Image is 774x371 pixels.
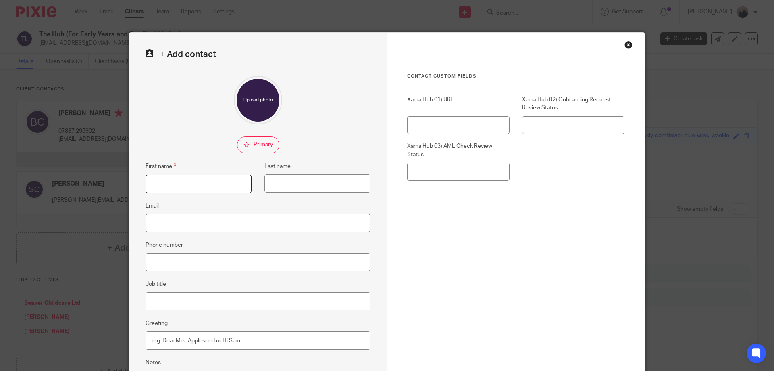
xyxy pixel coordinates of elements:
[264,162,291,170] label: Last name
[146,241,183,249] label: Phone number
[146,331,370,350] input: e.g. Dear Mrs. Appleseed or Hi Sam
[407,96,510,112] label: Xama Hub 01) URL
[624,41,633,49] div: Close this dialog window
[146,161,176,171] label: First name
[146,358,161,367] label: Notes
[407,142,510,159] label: Xama Hub 03) AML Check Review Status
[146,202,159,210] label: Email
[407,73,624,80] h3: Contact Custom fields
[146,319,168,327] label: Greeting
[522,96,624,112] label: Xama Hub 02) Onboarding Request Review Status
[146,49,370,60] h2: + Add contact
[146,280,166,288] label: Job title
